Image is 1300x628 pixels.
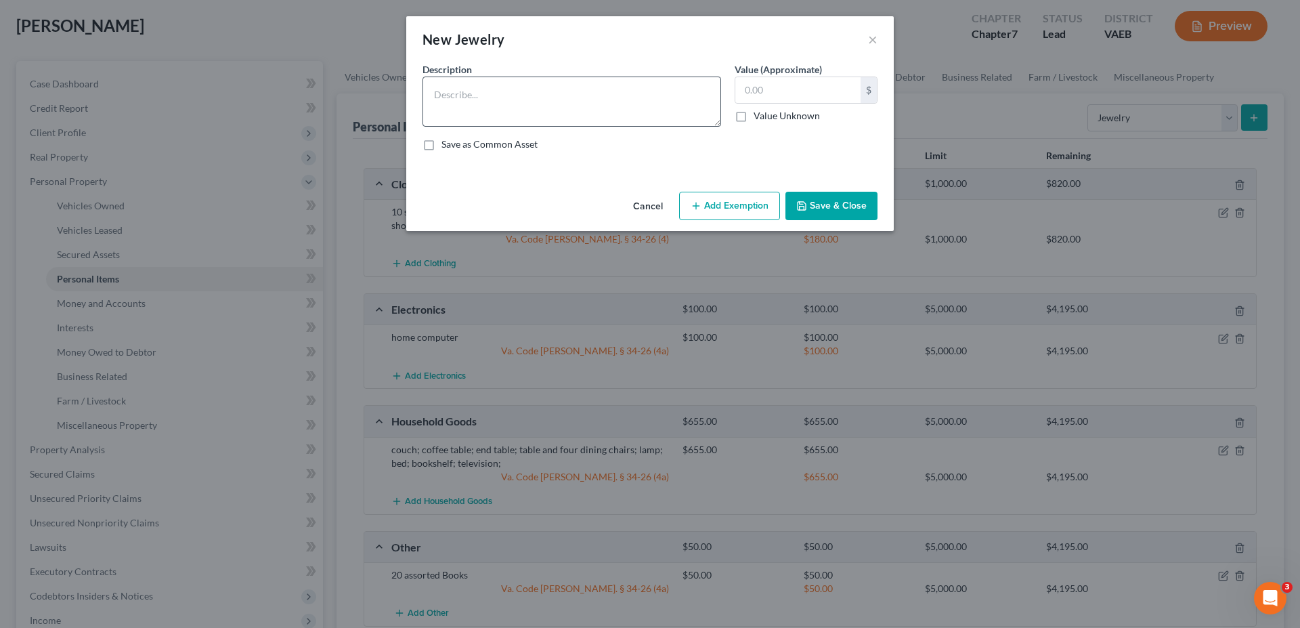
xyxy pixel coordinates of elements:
[861,77,877,103] div: $
[735,77,861,103] input: 0.00
[422,64,472,75] span: Description
[441,138,538,151] label: Save as Common Asset
[754,109,820,123] label: Value Unknown
[422,30,504,49] div: New Jewelry
[1254,582,1286,614] iframe: Intercom live chat
[735,62,822,77] label: Value (Approximate)
[868,31,877,47] button: ×
[679,192,780,220] button: Add Exemption
[785,192,877,220] button: Save & Close
[1282,582,1293,593] span: 3
[622,193,674,220] button: Cancel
